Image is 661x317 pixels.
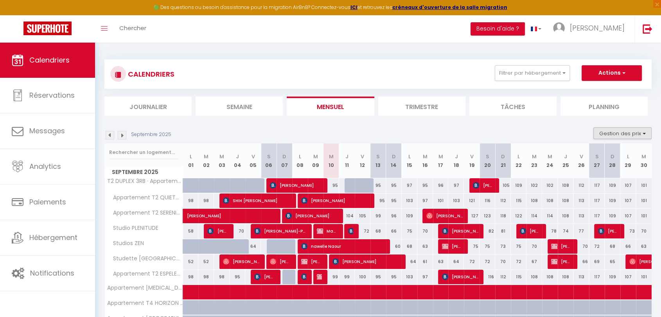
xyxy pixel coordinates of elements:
[261,143,277,178] th: 06
[270,254,291,269] span: [PERSON_NAME]
[106,193,184,202] span: Appartement T2 QUIETUDE
[29,55,70,65] span: Calendriers
[106,270,184,278] span: Appartement T2 ESPELETTE
[408,153,411,160] abbr: L
[355,270,370,284] div: 100
[106,239,146,248] span: Studios ZEN
[313,153,318,160] abbr: M
[589,254,605,269] div: 69
[589,178,605,193] div: 117
[448,178,464,193] div: 97
[378,97,465,116] li: Trimestre
[526,239,542,254] div: 70
[589,143,605,178] th: 27
[560,97,648,116] li: Planning
[214,143,230,178] th: 03
[464,193,480,208] div: 121
[323,270,339,284] div: 99
[29,126,65,136] span: Messages
[480,254,495,269] div: 72
[570,23,625,33] span: [PERSON_NAME]
[589,270,605,284] div: 117
[480,270,495,284] div: 116
[219,153,224,160] abbr: M
[605,143,620,178] th: 28
[573,254,589,269] div: 66
[402,209,417,223] div: 109
[254,224,306,238] span: [PERSON_NAME]-POATY
[480,193,495,208] div: 116
[526,143,542,178] th: 23
[526,178,542,193] div: 102
[593,127,652,139] button: Gestion des prix
[605,254,620,269] div: 65
[417,254,433,269] div: 61
[183,254,199,269] div: 52
[480,224,495,238] div: 82
[345,153,348,160] abbr: J
[433,178,449,193] div: 96
[551,239,572,254] span: [PERSON_NAME]
[187,204,295,219] span: [PERSON_NAME]
[301,239,384,254] span: nawelle Naour
[329,153,334,160] abbr: M
[402,270,417,284] div: 103
[480,143,495,178] th: 20
[480,239,495,254] div: 75
[573,193,589,208] div: 113
[126,65,174,83] h3: CALENDRIERS
[105,167,183,178] span: Septembre 2025
[198,193,214,208] div: 98
[542,178,558,193] div: 102
[196,97,283,116] li: Semaine
[348,224,353,238] span: [PERSON_NAME]
[230,224,245,238] div: 70
[402,224,417,238] div: 75
[442,269,478,284] span: [PERSON_NAME]
[605,270,620,284] div: 109
[495,65,570,81] button: Filtrer par hébergement
[317,269,322,284] span: [PERSON_NAME]
[183,270,199,284] div: 98
[464,239,480,254] div: 75
[131,131,171,138] p: Septembre 2025
[198,254,214,269] div: 52
[386,209,402,223] div: 96
[620,209,636,223] div: 107
[605,209,620,223] div: 109
[605,178,620,193] div: 109
[386,270,402,284] div: 95
[433,143,449,178] th: 17
[402,239,417,254] div: 68
[230,143,245,178] th: 04
[595,153,598,160] abbr: S
[355,143,370,178] th: 12
[454,153,458,160] abbr: J
[230,270,245,284] div: 95
[573,270,589,284] div: 113
[29,161,61,171] span: Analytics
[106,254,184,263] span: Studette [GEOGRAPHIC_DATA]
[611,153,614,160] abbr: D
[526,270,542,284] div: 108
[106,300,184,306] span: Appartement T4 HORIZON (bail mobilité/30j min)
[582,65,642,81] button: Actions
[423,153,427,160] abbr: M
[573,143,589,178] th: 26
[495,178,511,193] div: 105
[553,22,565,34] img: ...
[480,209,495,223] div: 123
[106,209,184,217] span: Appartement T2 SERENITE
[636,193,652,208] div: 101
[339,209,355,223] div: 104
[198,270,214,284] div: 98
[323,178,339,193] div: 95
[370,224,386,238] div: 68
[573,209,589,223] div: 113
[526,254,542,269] div: 67
[350,4,357,11] a: ICI
[542,209,558,223] div: 114
[301,193,369,208] span: [PERSON_NAME]
[417,178,433,193] div: 95
[301,269,306,284] span: [PERSON_NAME]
